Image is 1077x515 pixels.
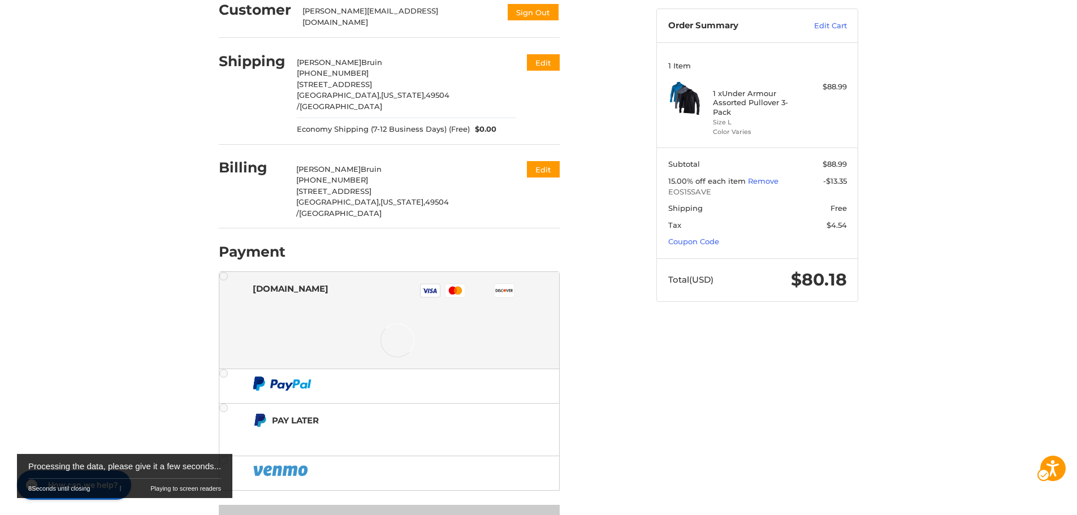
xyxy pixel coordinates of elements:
[668,204,703,213] span: Shipping
[296,197,380,206] span: [GEOGRAPHIC_DATA],
[748,176,778,185] a: Remove
[361,58,382,67] span: Bruin
[253,413,267,427] img: Pay Later icon
[297,79,516,112] div: [STREET_ADDRESS][GEOGRAPHIC_DATA],[US_STATE],49504 /[GEOGRAPHIC_DATA]
[361,165,382,174] span: Bruin
[219,243,286,261] h2: Payment
[297,58,361,67] span: [PERSON_NAME]
[668,61,847,70] h3: 1 Item
[713,89,799,116] h4: 1 x Under Armour Assorted Pullover 3-Pack
[668,220,681,230] span: Tax
[1028,479,1077,515] iframe: Google Iframe
[219,1,291,19] h2: Customer
[527,54,560,71] button: Edit
[297,80,372,89] span: [STREET_ADDRESS]
[713,127,799,137] li: Color Varies
[823,159,847,168] span: $88.99
[297,90,449,111] span: 49504 /
[668,20,790,32] h3: Order Summary
[831,204,847,213] span: Free
[507,3,560,21] button: Sign Out
[219,51,286,71] div: Shipping
[827,220,847,230] span: $4.54
[219,53,286,70] h2: Shipping
[668,159,700,168] span: Subtotal
[297,112,516,135] div: Economy Shipping (7-12 Business Days) (Free)$0.00
[253,376,312,391] img: PayPal icon
[296,187,371,196] span: [STREET_ADDRESS]
[296,175,368,184] span: [PHONE_NUMBER]
[219,159,285,176] h2: Billing
[668,274,713,285] span: Total (USD)
[381,90,426,99] span: [US_STATE],
[297,124,470,135] span: Economy Shipping (7-12 Business Days) (Free)
[219,158,285,178] div: Billing
[253,464,310,478] img: PayPal icon
[253,279,328,298] div: [DOMAIN_NAME]
[296,165,361,174] span: [PERSON_NAME]
[296,197,449,218] span: 49504 /
[802,81,847,93] div: $88.99
[527,161,560,178] button: Edit
[299,209,382,218] span: [GEOGRAPHIC_DATA]
[791,269,847,290] span: $80.18
[272,411,488,430] div: Pay Later
[11,466,135,504] iframe: Iframe | Gorgias live chat messenger
[668,237,719,246] a: Coupon Code
[28,454,221,479] div: Processing the data, please give it a few seconds...
[668,187,847,198] span: EOS15SAVE
[668,176,748,185] span: 15.00% off each item
[296,186,516,219] div: [STREET_ADDRESS][GEOGRAPHIC_DATA],[US_STATE],49504 /[GEOGRAPHIC_DATA]
[297,68,369,77] span: [PHONE_NUMBER]
[823,176,847,185] span: -$13.35
[713,118,799,127] li: Size L
[380,197,425,206] span: [US_STATE],
[470,124,497,135] span: $0.00
[790,20,847,32] a: Edit Cart
[300,102,382,111] span: [GEOGRAPHIC_DATA]
[302,6,496,28] div: [PERSON_NAME][EMAIL_ADDRESS][DOMAIN_NAME]
[823,430,1077,515] iframe: Google Iframe
[297,90,381,99] span: [GEOGRAPHIC_DATA],
[28,485,32,492] span: 8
